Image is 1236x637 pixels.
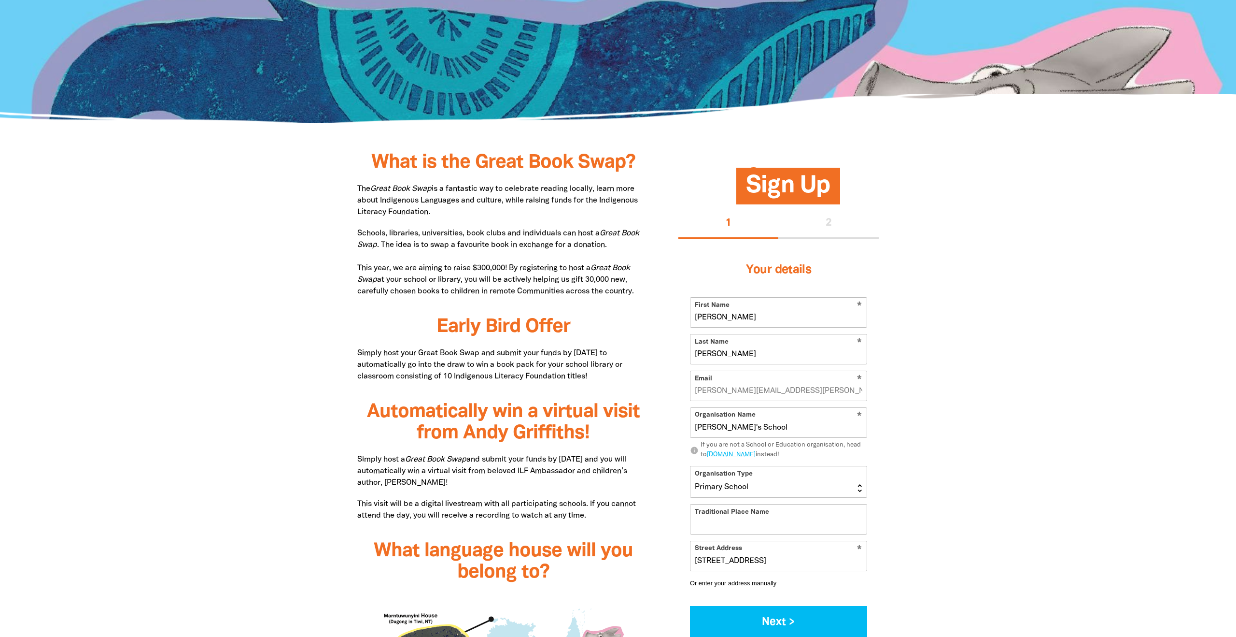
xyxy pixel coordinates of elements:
div: If you are not a School or Education organisation, head to instead! [701,441,867,460]
span: Automatically win a virtual visit from Andy Griffiths! [367,403,640,442]
span: What is the Great Book Swap? [371,154,635,172]
span: Sign Up [746,175,830,204]
i: info [690,446,699,455]
a: [DOMAIN_NAME] [707,452,756,458]
h3: Your details [690,251,867,290]
button: Stage 1 [678,208,779,239]
span: Early Bird Offer [436,318,570,336]
p: The is a fantastic way to celebrate reading locally, learn more about Indigenous Languages and cu... [357,183,649,218]
p: Schools, libraries, universities, book clubs and individuals can host a . The idea is to swap a f... [357,228,649,297]
p: This visit will be a digital livestream with all participating schools. If you cannot attend the ... [357,498,649,521]
button: Or enter your address manually [690,579,867,587]
p: Simply host your Great Book Swap and submit your funds by [DATE] to automatically go into the dra... [357,347,649,382]
p: Simply host a and submit your funds by [DATE] and you will automatically win a virtual visit from... [357,454,649,489]
em: Great Book Swap [405,456,466,463]
em: Great Book Swap [370,186,432,192]
em: Great Book Swap [357,230,639,248]
span: What language house will you belong to? [374,542,633,581]
em: Great Book Swap [357,265,630,283]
